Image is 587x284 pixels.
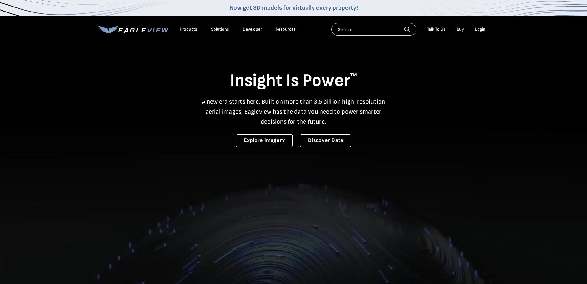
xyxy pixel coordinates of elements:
div: Login [475,27,485,32]
div: Resources [276,27,296,32]
p: A new era starts here. Built on more than 3.5 billion high-resolution aerial images, Eagleview ha... [198,97,389,127]
input: Search [331,23,416,36]
a: Developer [243,27,262,32]
div: Talk To Us [427,27,445,32]
a: Buy [457,27,464,32]
h1: Insight Is Power [98,70,489,92]
div: Solutions [211,27,229,32]
a: Now get 3D models for virtually every property! [229,4,358,12]
a: Discover Data [300,134,351,147]
div: Products [180,27,197,32]
a: Explore Imagery [236,134,293,147]
sup: TM [350,72,357,78]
